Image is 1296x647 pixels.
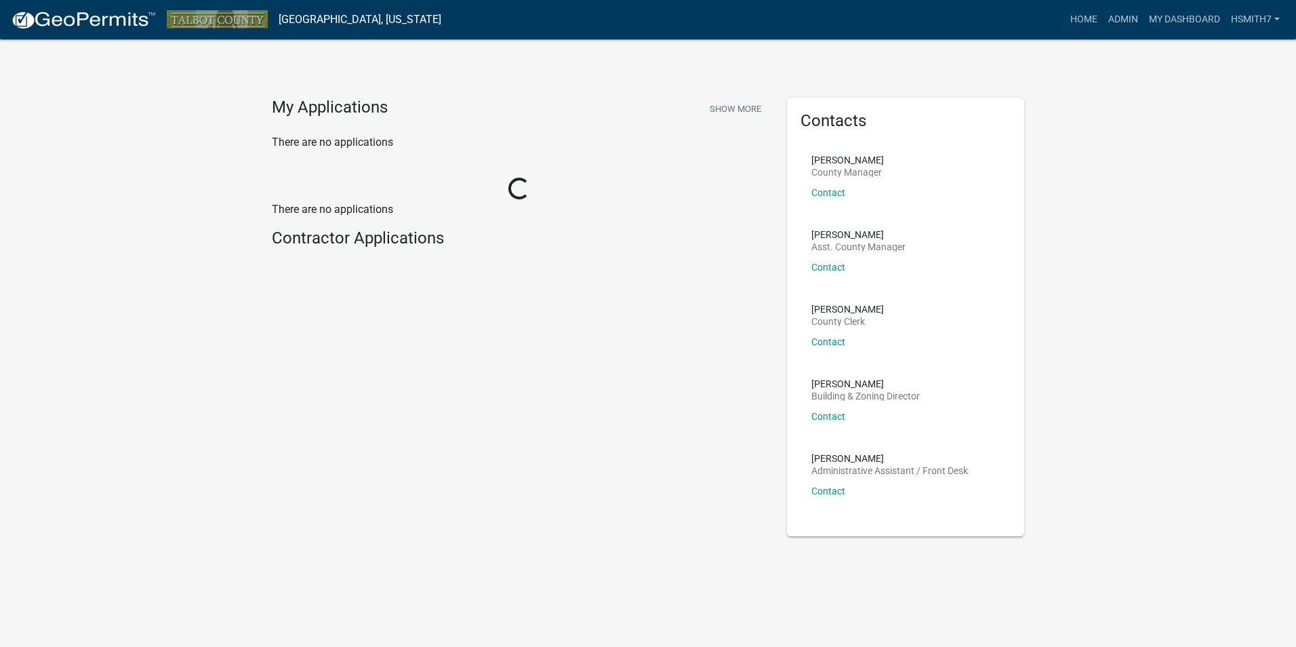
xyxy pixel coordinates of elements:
[272,229,767,254] wm-workflow-list-section: Contractor Applications
[272,229,767,248] h4: Contractor Applications
[811,242,906,252] p: Asst. County Manager
[811,336,845,347] a: Contact
[1226,7,1285,33] a: hsmith7
[704,98,767,120] button: Show More
[272,201,767,218] p: There are no applications
[1103,7,1143,33] a: Admin
[1143,7,1226,33] a: My Dashboard
[811,262,845,273] a: Contact
[801,111,1011,131] h5: Contacts
[811,230,906,239] p: [PERSON_NAME]
[811,187,845,198] a: Contact
[811,466,968,475] p: Administrative Assistant / Front Desk
[811,168,884,177] p: County Manager
[167,10,268,28] img: Talbot County, Georgia
[811,486,845,496] a: Contact
[272,134,767,151] p: There are no applications
[811,391,920,401] p: Building & Zoning Director
[811,454,968,463] p: [PERSON_NAME]
[272,98,388,118] h4: My Applications
[1065,7,1103,33] a: Home
[811,317,884,326] p: County Clerk
[811,305,884,314] p: [PERSON_NAME]
[811,379,920,389] p: [PERSON_NAME]
[811,411,845,422] a: Contact
[279,8,441,31] a: [GEOGRAPHIC_DATA], [US_STATE]
[811,155,884,165] p: [PERSON_NAME]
